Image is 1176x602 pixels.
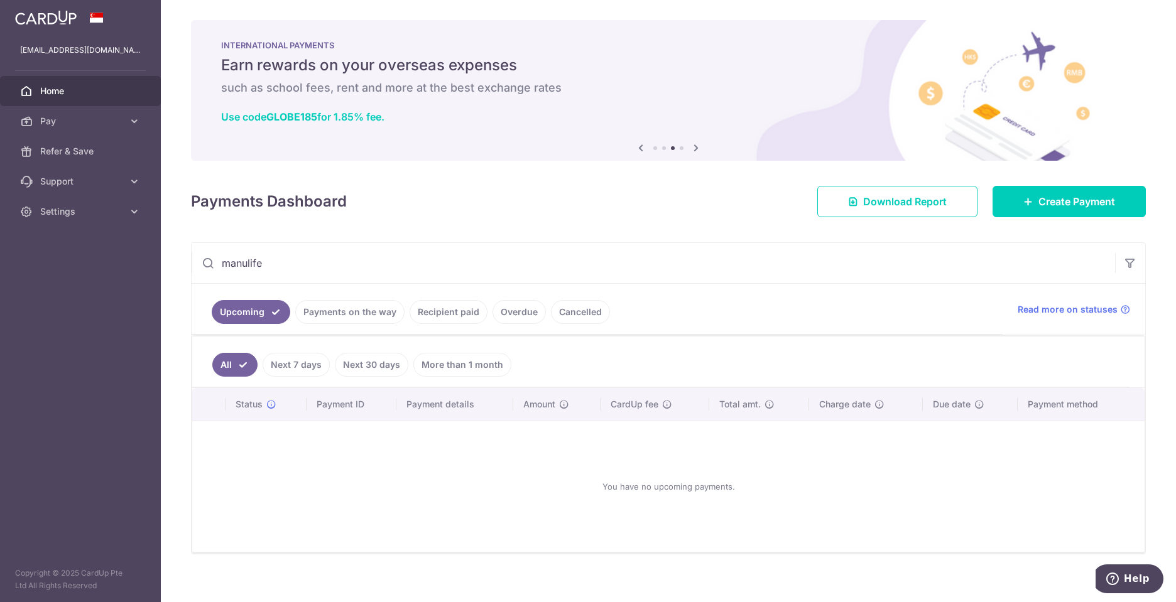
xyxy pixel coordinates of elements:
[191,20,1146,161] img: International Payment Banner
[335,353,408,377] a: Next 30 days
[493,300,546,324] a: Overdue
[819,398,871,411] span: Charge date
[40,205,123,218] span: Settings
[413,353,511,377] a: More than 1 month
[266,110,317,123] b: GLOBE185
[551,300,610,324] a: Cancelled
[221,110,384,123] a: Use codeGLOBE185for 1.85% fee.
[1018,388,1145,421] th: Payment method
[212,300,290,324] a: Upcoming
[993,186,1146,217] a: Create Payment
[523,398,555,411] span: Amount
[1018,303,1130,316] a: Read more on statuses
[817,186,977,217] a: Download Report
[20,44,141,56] p: [EMAIL_ADDRESS][DOMAIN_NAME]
[221,40,1116,50] p: INTERNATIONAL PAYMENTS
[1018,303,1118,316] span: Read more on statuses
[192,243,1115,283] input: Search by recipient name, payment id or reference
[40,85,123,97] span: Home
[719,398,761,411] span: Total amt.
[1038,194,1115,209] span: Create Payment
[263,353,330,377] a: Next 7 days
[611,398,658,411] span: CardUp fee
[863,194,947,209] span: Download Report
[40,175,123,188] span: Support
[295,300,405,324] a: Payments on the way
[15,10,77,25] img: CardUp
[933,398,971,411] span: Due date
[212,353,258,377] a: All
[191,190,347,213] h4: Payments Dashboard
[221,80,1116,95] h6: such as school fees, rent and more at the best exchange rates
[221,55,1116,75] h5: Earn rewards on your overseas expenses
[307,388,396,421] th: Payment ID
[236,398,263,411] span: Status
[40,145,123,158] span: Refer & Save
[410,300,487,324] a: Recipient paid
[207,431,1130,542] div: You have no upcoming payments.
[40,115,123,127] span: Pay
[396,388,513,421] th: Payment details
[1096,564,1163,596] iframe: Opens a widget where you can find more information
